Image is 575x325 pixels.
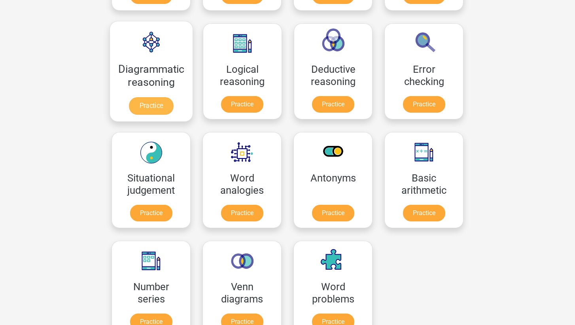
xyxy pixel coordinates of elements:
a: Practice [403,205,445,221]
a: Practice [403,96,445,113]
a: Practice [221,96,263,113]
a: Practice [130,205,172,221]
a: Practice [312,96,354,113]
a: Practice [221,205,263,221]
a: Practice [129,97,173,115]
a: Practice [312,205,354,221]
